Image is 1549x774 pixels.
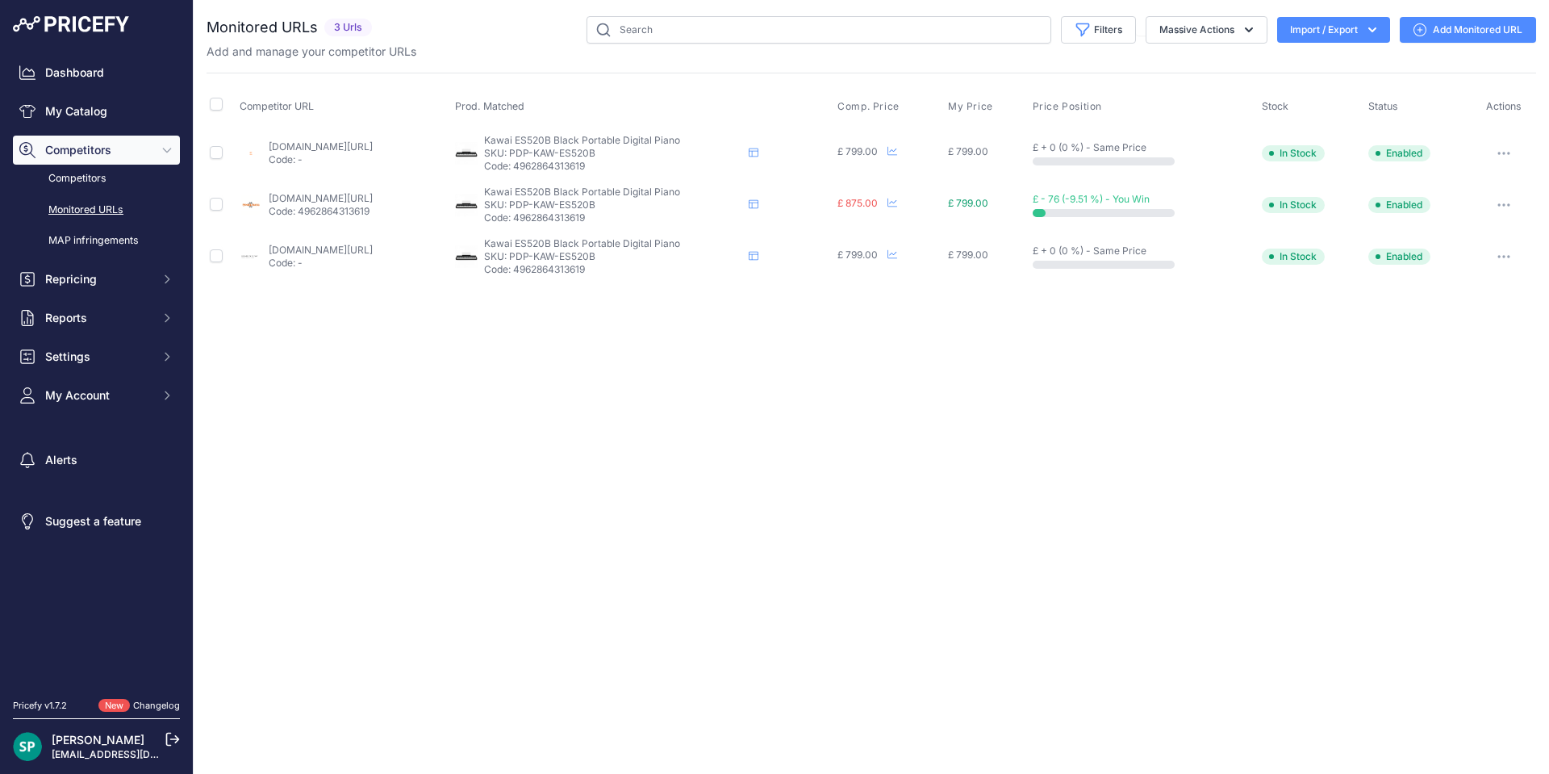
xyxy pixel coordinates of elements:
[484,211,742,224] p: Code: 4962864313619
[269,140,373,153] a: [DOMAIN_NAME][URL]
[484,199,742,211] p: SKU: PDP-KAW-ES520B
[1033,100,1105,113] button: Price Position
[948,100,996,113] button: My Price
[324,19,372,37] span: 3 Urls
[45,310,151,326] span: Reports
[13,699,67,713] div: Pricefy v1.7.2
[13,342,180,371] button: Settings
[484,160,742,173] p: Code: 4962864313619
[837,100,903,113] button: Comp. Price
[98,699,130,713] span: New
[13,227,180,255] a: MAP infringements
[13,58,180,87] a: Dashboard
[1033,141,1146,153] span: £ + 0 (0 %) - Same Price
[45,271,151,287] span: Repricing
[269,153,373,166] p: Code: -
[13,265,180,294] button: Repricing
[1368,249,1430,265] span: Enabled
[269,244,373,256] a: [DOMAIN_NAME][URL]
[207,44,416,60] p: Add and manage your competitor URLs
[45,142,151,158] span: Competitors
[587,16,1051,44] input: Search
[13,165,180,193] a: Competitors
[269,205,373,218] p: Code: 4962864313619
[52,733,144,747] a: [PERSON_NAME]
[1368,197,1430,213] span: Enabled
[1277,17,1390,43] button: Import / Export
[1368,100,1398,112] span: Status
[948,197,988,209] span: £ 799.00
[948,249,988,261] span: £ 799.00
[1033,193,1150,205] span: £ - 76 (-9.51 %) - You Win
[1262,249,1325,265] span: In Stock
[484,263,742,276] p: Code: 4962864313619
[455,100,524,112] span: Prod. Matched
[948,145,988,157] span: £ 799.00
[13,507,180,536] a: Suggest a feature
[484,134,680,146] span: Kawai ES520B Black Portable Digital Piano
[13,136,180,165] button: Competitors
[837,249,878,261] span: £ 799.00
[837,100,900,113] span: Comp. Price
[45,387,151,404] span: My Account
[948,100,993,113] span: My Price
[484,237,680,249] span: Kawai ES520B Black Portable Digital Piano
[13,16,129,32] img: Pricefy Logo
[45,349,151,365] span: Settings
[207,16,318,39] h2: Monitored URLs
[13,58,180,680] nav: Sidebar
[269,257,373,270] p: Code: -
[13,381,180,410] button: My Account
[1262,145,1325,161] span: In Stock
[13,303,180,333] button: Reports
[484,186,680,198] span: Kawai ES520B Black Portable Digital Piano
[1368,145,1430,161] span: Enabled
[1033,100,1102,113] span: Price Position
[1262,197,1325,213] span: In Stock
[1061,16,1136,44] button: Filters
[1146,16,1267,44] button: Massive Actions
[1033,245,1146,257] span: £ + 0 (0 %) - Same Price
[240,100,314,112] span: Competitor URL
[1400,17,1536,43] a: Add Monitored URL
[133,700,180,711] a: Changelog
[1486,100,1522,112] span: Actions
[484,147,742,160] p: SKU: PDP-KAW-ES520B
[484,250,742,263] p: SKU: PDP-KAW-ES520B
[52,748,220,760] a: [EMAIL_ADDRESS][DOMAIN_NAME]
[837,145,878,157] span: £ 799.00
[269,192,373,204] a: [DOMAIN_NAME][URL]
[13,196,180,224] a: Monitored URLs
[1262,100,1288,112] span: Stock
[13,446,180,475] a: Alerts
[13,97,180,126] a: My Catalog
[837,197,878,209] span: £ 875.00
